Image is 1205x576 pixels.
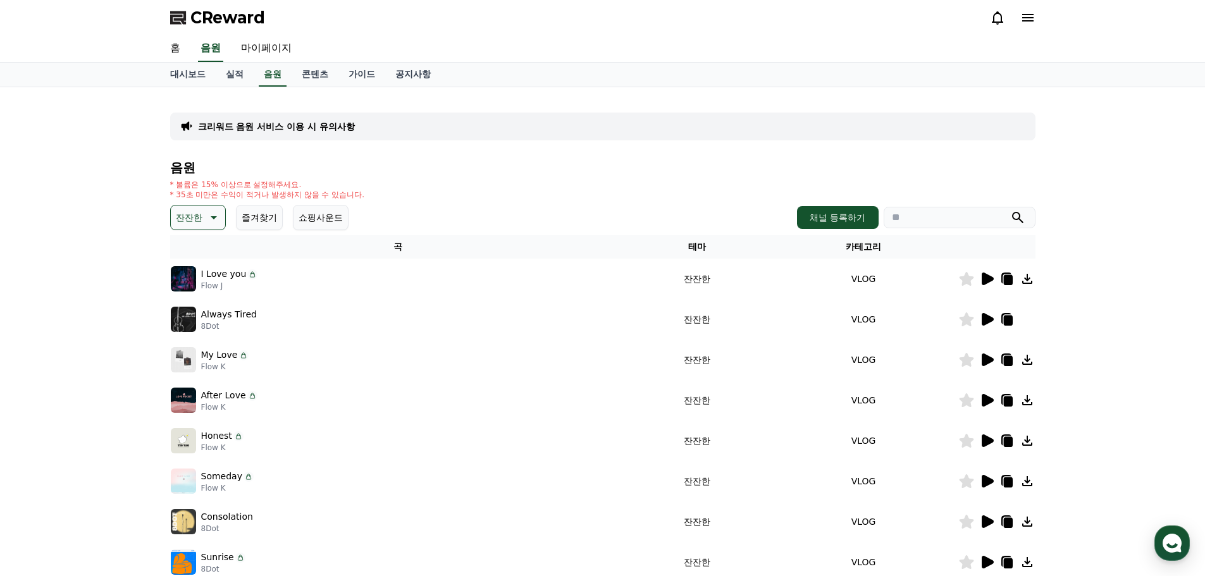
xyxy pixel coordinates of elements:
a: 가이드 [338,63,385,87]
a: 실적 [216,63,254,87]
p: Flow J [201,281,258,291]
a: 마이페이지 [231,35,302,62]
td: VLOG [769,380,958,420]
img: music [171,347,196,372]
a: 크리워드 음원 서비스 이용 시 유의사항 [198,120,355,133]
img: music [171,428,196,453]
td: 잔잔한 [626,340,769,380]
p: * 볼륨은 15% 이상으로 설정해주세요. [170,180,365,190]
a: 공지사항 [385,63,441,87]
a: 홈 [160,35,190,62]
p: 8Dot [201,321,257,331]
a: CReward [170,8,265,28]
p: Always Tired [201,308,257,321]
p: Flow K [201,483,254,493]
td: VLOG [769,299,958,340]
p: I Love you [201,267,247,281]
img: music [171,509,196,534]
p: Flow K [201,402,257,412]
td: 잔잔한 [626,420,769,461]
button: 채널 등록하기 [797,206,878,229]
p: Flow K [201,443,244,453]
p: After Love [201,389,246,402]
span: CReward [190,8,265,28]
a: 콘텐츠 [292,63,338,87]
h4: 음원 [170,161,1035,175]
td: 잔잔한 [626,461,769,501]
img: music [171,469,196,494]
p: Flow K [201,362,249,372]
p: Someday [201,470,242,483]
td: 잔잔한 [626,259,769,299]
th: 곡 [170,235,626,259]
a: 대시보드 [160,63,216,87]
th: 카테고리 [769,235,958,259]
td: VLOG [769,501,958,542]
a: 음원 [198,35,223,62]
img: music [171,549,196,575]
button: 즐겨찾기 [236,205,283,230]
button: 쇼핑사운드 [293,205,349,230]
img: music [171,307,196,332]
td: VLOG [769,340,958,380]
td: VLOG [769,259,958,299]
p: Honest [201,429,232,443]
p: Consolation [201,510,253,524]
th: 테마 [626,235,769,259]
td: VLOG [769,420,958,461]
td: 잔잔한 [626,380,769,420]
p: 잔잔한 [176,209,202,226]
td: 잔잔한 [626,299,769,340]
p: Sunrise [201,551,234,564]
p: 8Dot [201,524,253,534]
p: My Love [201,348,238,362]
p: 8Dot [201,564,245,574]
td: VLOG [769,461,958,501]
button: 잔잔한 [170,205,226,230]
a: 음원 [259,63,287,87]
p: * 35초 미만은 수익이 적거나 발생하지 않을 수 있습니다. [170,190,365,200]
img: music [171,266,196,291]
img: music [171,388,196,413]
td: 잔잔한 [626,501,769,542]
